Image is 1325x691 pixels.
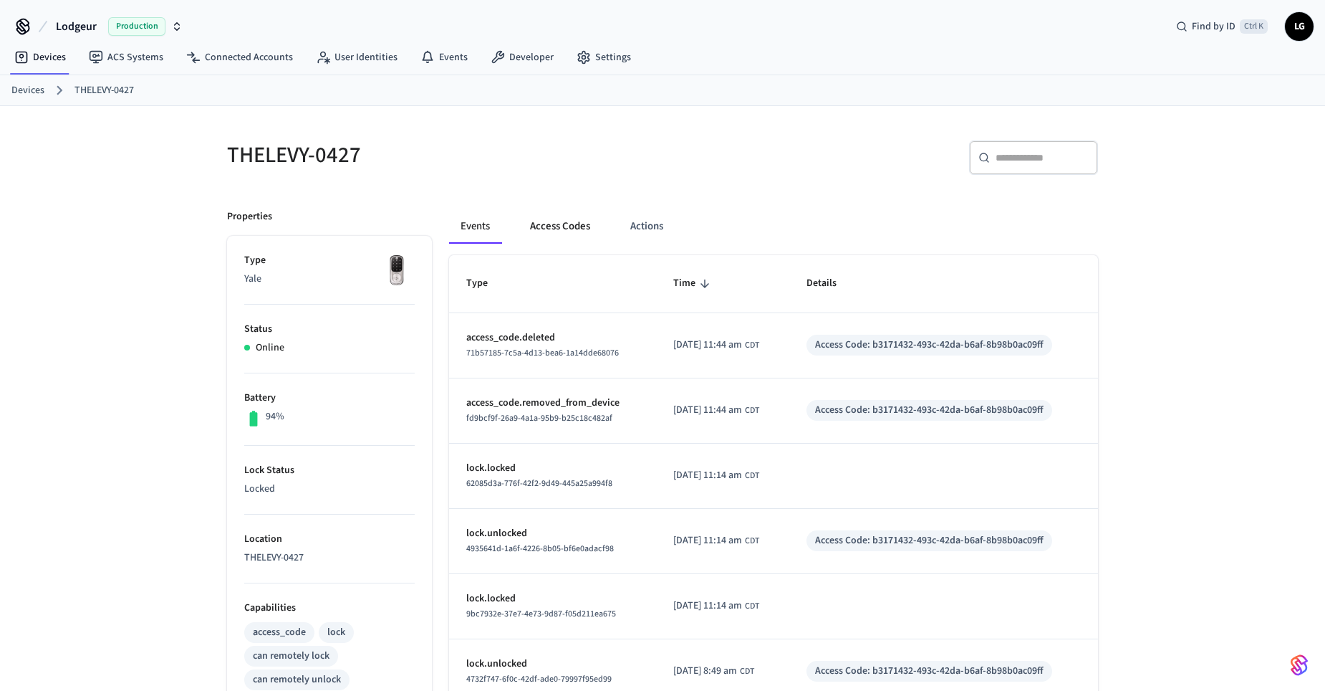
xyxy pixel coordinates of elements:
a: ACS Systems [77,44,175,70]
p: Online [256,340,284,356]
span: CDT [745,535,759,548]
p: Location [244,532,415,547]
span: LG [1286,14,1312,39]
a: Connected Accounts [175,44,304,70]
p: Battery [244,391,415,406]
a: Devices [3,44,77,70]
span: Ctrl K [1240,19,1268,34]
h5: THELEVY-0427 [227,140,654,170]
p: Status [244,322,415,337]
span: [DATE] 11:14 am [673,468,742,483]
span: [DATE] 11:44 am [673,403,742,418]
span: Lodgeur [56,18,97,35]
span: Type [466,272,506,295]
div: ant example [449,209,1098,244]
span: 4732f747-6f0c-42df-ade0-79997f95ed99 [466,673,612,685]
div: America/Chicago [673,338,759,353]
p: Properties [227,209,272,224]
div: Access Code: b3171432-493c-42da-b6af-8b98b0ac09ff [815,338,1044,353]
p: Capabilities [244,601,415,616]
div: America/Chicago [673,664,754,679]
div: Access Code: b3171432-493c-42da-b6af-8b98b0ac09ff [815,533,1044,548]
a: Events [409,44,479,70]
p: lock.locked [466,461,639,476]
span: 9bc7932e-37e7-4e73-9d87-f05d211ea675 [466,608,616,620]
span: 71b57185-7c5a-4d13-bea6-1a14dde68076 [466,347,619,359]
div: lock [327,625,345,640]
div: can remotely lock [253,649,329,664]
div: America/Chicago [673,468,759,483]
a: Settings [565,44,642,70]
button: LG [1285,12,1314,41]
p: access_code.removed_from_device [466,396,639,411]
span: 62085d3a-776f-42f2-9d49-445a25a994f8 [466,477,612,490]
button: Actions [619,209,675,244]
span: CDT [740,665,754,678]
span: fd9bcf9f-26a9-4a1a-95b9-b25c18c482af [466,412,612,424]
div: Access Code: b3171432-493c-42da-b6af-8b98b0ac09ff [815,664,1044,679]
div: America/Chicago [673,403,759,418]
div: Access Code: b3171432-493c-42da-b6af-8b98b0ac09ff [815,403,1044,418]
img: SeamLogoGradient.69752ec5.svg [1291,654,1308,677]
p: Locked [244,482,415,497]
div: Find by IDCtrl K [1165,14,1279,39]
span: CDT [745,470,759,482]
p: Yale [244,272,415,287]
a: Developer [479,44,565,70]
div: America/Chicago [673,533,759,548]
span: [DATE] 11:14 am [673,533,742,548]
span: Details [806,272,855,295]
p: lock.locked [466,591,639,606]
button: Access Codes [519,209,602,244]
span: Find by ID [1192,19,1235,34]
span: CDT [745,404,759,417]
a: THELEVY-0427 [74,83,134,98]
p: THELEVY-0427 [244,551,415,566]
span: [DATE] 8:49 am [673,664,737,679]
span: Production [108,17,165,36]
p: access_code.deleted [466,330,639,345]
span: CDT [745,339,759,352]
p: Type [244,253,415,268]
span: CDT [745,600,759,613]
button: Events [449,209,501,244]
span: [DATE] 11:44 am [673,338,742,353]
p: Lock Status [244,463,415,478]
a: User Identities [304,44,409,70]
div: can remotely unlock [253,672,341,687]
span: Time [673,272,714,295]
p: lock.unlocked [466,657,639,672]
p: 94% [266,409,284,424]
span: 4935641d-1a6f-4226-8b05-bf6e0adacf98 [466,543,614,555]
a: Devices [11,83,44,98]
span: [DATE] 11:14 am [673,599,742,614]
img: Yale Assure Touchscreen Wifi Smart Lock, Satin Nickel, Front [379,253,415,289]
div: access_code [253,625,306,640]
div: America/Chicago [673,599,759,614]
p: lock.unlocked [466,526,639,541]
